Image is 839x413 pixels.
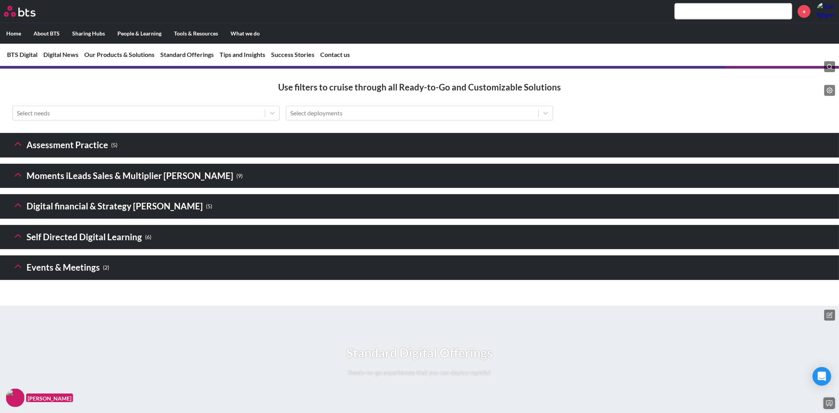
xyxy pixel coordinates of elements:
[145,232,151,243] small: ( 6 )
[12,137,117,154] h3: Assessment Practice
[12,168,243,184] h3: Moments iLeads Sales & Multiplier [PERSON_NAME]
[816,2,835,21] a: Profile
[224,23,266,44] label: What we do
[271,51,314,58] a: Success Stories
[160,51,214,58] a: Standard Offerings
[816,2,835,21] img: Tom Sjögren
[111,140,117,151] small: ( 5 )
[6,388,25,407] img: F
[12,198,212,215] h3: Digital financial & Strategy [PERSON_NAME]
[26,394,73,402] figcaption: [PERSON_NAME]
[7,51,37,58] a: BTS Digital
[824,310,835,321] button: Edit hero
[103,262,109,273] small: ( 2 )
[84,51,154,58] a: Our Products & Solutions
[346,368,493,377] p: Ready-to-go experiences that you can deploy rapidly!
[66,23,111,44] label: Sharing Hubs
[168,23,224,44] label: Tools & Resources
[220,51,265,58] a: Tips and Insights
[111,23,168,44] label: People & Learning
[236,171,243,181] small: ( 9 )
[320,51,350,58] a: Contact us
[4,6,50,17] a: Go home
[346,344,493,362] h1: Standard Digital Offerings
[4,6,35,17] img: BTS Logo
[812,367,831,386] div: Open Intercom Messenger
[43,51,78,58] a: Digital News
[27,23,66,44] label: About BTS
[824,85,835,96] button: Edit digital library
[798,5,811,18] a: +
[206,201,212,212] small: ( 5 )
[12,259,109,276] h3: Events & Meetings
[12,229,151,246] h3: Self Directed Digital Learning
